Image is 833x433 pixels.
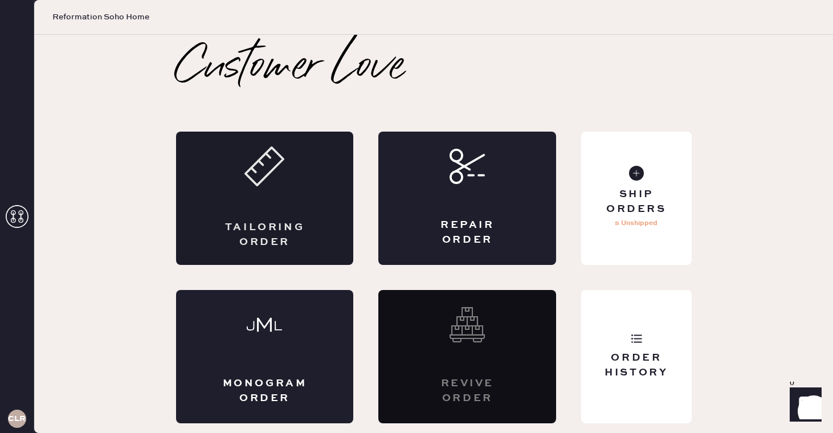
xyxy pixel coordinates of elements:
iframe: Front Chat [779,382,828,431]
div: Revive order [424,377,511,405]
div: Repair Order [424,218,511,247]
h2: Customer Love [176,45,405,91]
p: 5 Unshipped [615,217,658,230]
div: Ship Orders [590,187,682,216]
div: Order History [590,351,682,379]
span: Reformation Soho Home [52,11,149,23]
div: Tailoring Order [222,220,308,249]
div: Interested? Contact us at care@hemster.co [378,290,556,423]
h3: CLR [8,415,26,423]
div: Monogram Order [222,377,308,405]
